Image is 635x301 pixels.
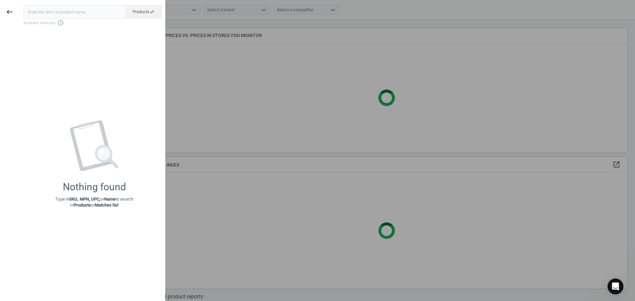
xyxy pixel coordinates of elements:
strong: SKU, MPN, UPC, [69,197,100,202]
p: Type in or to search in or [55,196,133,208]
div: Open Intercom Messenger [608,279,623,294]
div: Nothing found [63,181,126,193]
button: Productsswap_horiz [126,5,162,19]
i: swap_horiz [149,9,155,15]
span: Products [133,9,155,15]
strong: Products [74,203,91,207]
i: info_outline [57,19,64,26]
strong: Matches list [95,203,118,207]
i: keyboard_backspace [6,8,14,16]
strong: Name [104,197,115,202]
input: Enter the SKU or product name [23,5,126,19]
button: keyboard_backspace [2,4,17,20]
span: Keyboard shortcuts [23,19,162,26]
